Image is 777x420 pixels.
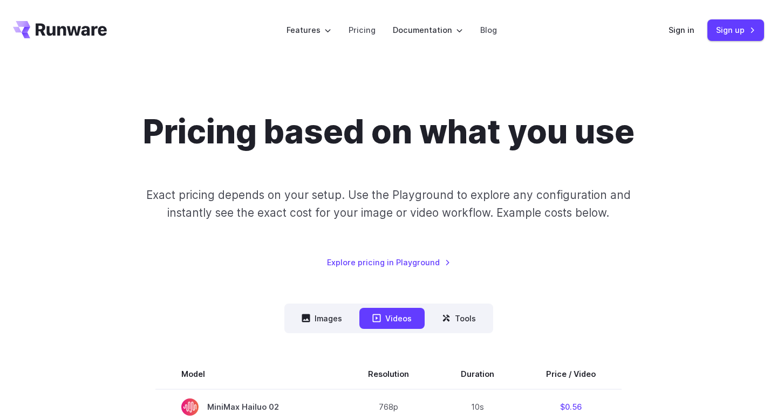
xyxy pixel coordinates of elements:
button: Videos [359,308,425,329]
button: Images [289,308,355,329]
a: Blog [480,24,497,36]
a: Explore pricing in Playground [327,256,451,268]
a: Sign in [669,24,694,36]
th: Duration [435,359,520,389]
button: Tools [429,308,489,329]
a: Sign up [707,19,764,40]
th: Price / Video [520,359,622,389]
label: Features [287,24,331,36]
label: Documentation [393,24,463,36]
a: Pricing [349,24,376,36]
th: Model [155,359,342,389]
p: Exact pricing depends on your setup. Use the Playground to explore any configuration and instantl... [126,186,651,222]
h1: Pricing based on what you use [143,112,635,152]
th: Resolution [342,359,435,389]
span: MiniMax Hailuo 02 [181,398,316,416]
a: Go to / [13,21,107,38]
